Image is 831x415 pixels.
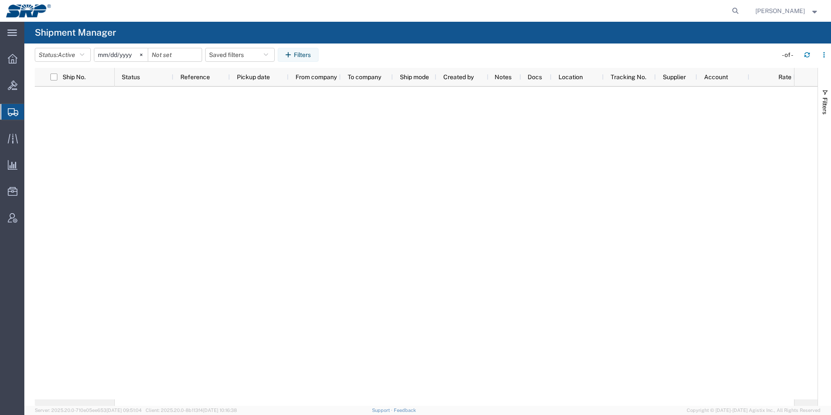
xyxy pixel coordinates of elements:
[611,74,646,80] span: Tracking No.
[394,408,416,413] a: Feedback
[180,74,210,80] span: Reference
[35,22,116,44] h4: Shipment Manager
[782,50,797,60] div: - of -
[755,6,819,16] button: [PERSON_NAME]
[35,48,91,62] button: Status:Active
[558,74,583,80] span: Location
[821,97,828,114] span: Filters
[756,74,791,80] span: Rate
[146,408,237,413] span: Client: 2025.20.0-8b113f4
[278,48,319,62] button: Filters
[663,74,686,80] span: Supplier
[528,74,542,80] span: Docs
[203,408,237,413] span: [DATE] 10:16:38
[205,48,275,62] button: Saved filters
[443,74,474,80] span: Created by
[6,4,51,17] img: logo
[348,74,381,80] span: To company
[58,51,75,58] span: Active
[687,407,821,414] span: Copyright © [DATE]-[DATE] Agistix Inc., All Rights Reserved
[122,74,140,80] span: Status
[495,74,512,80] span: Notes
[372,408,394,413] a: Support
[148,48,202,61] input: Not set
[35,408,142,413] span: Server: 2025.20.0-710e05ee653
[704,74,728,80] span: Account
[106,408,142,413] span: [DATE] 09:51:04
[94,48,148,61] input: Not set
[755,6,805,16] span: Ed Simmons
[400,74,429,80] span: Ship mode
[296,74,337,80] span: From company
[237,74,270,80] span: Pickup date
[63,74,86,80] span: Ship No.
